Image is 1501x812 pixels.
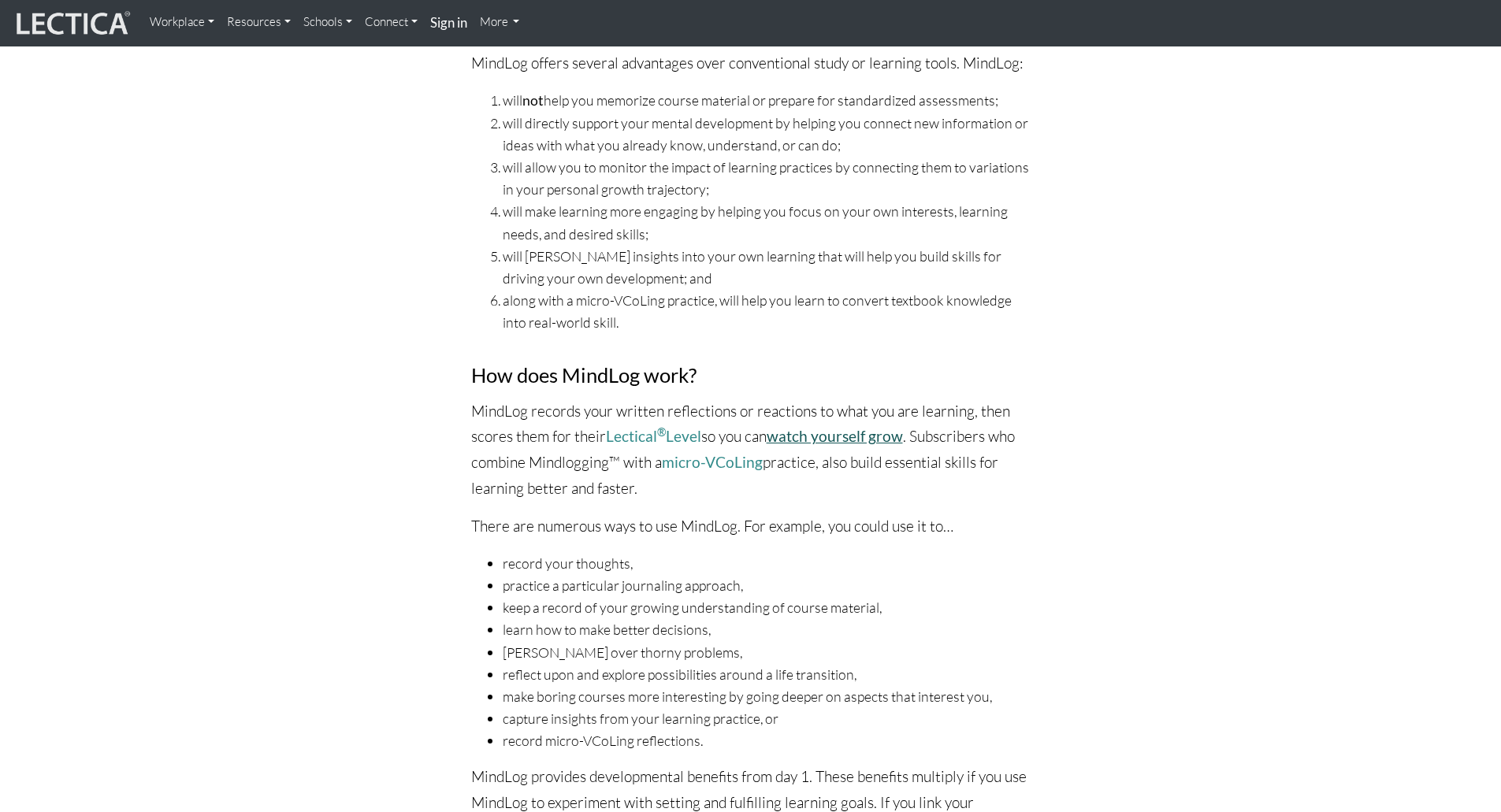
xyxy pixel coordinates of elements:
li: make boring courses more interesting by going deeper on aspects that interest you, [503,685,1031,707]
a: Lectical®Level [606,427,701,445]
li: capture insights from your learning practice, or [503,707,1031,729]
li: will allow you to monitor the impact of learning practices by connecting them to variations in yo... [503,156,1031,200]
a: Resources [221,6,297,38]
li: will [PERSON_NAME] insights into your own learning that will help you build skills for driving yo... [503,245,1031,289]
a: Sign in [424,6,474,40]
li: practice a particular journaling approach, [503,574,1031,596]
a: watch yourself grow [767,427,903,445]
a: Workplace [143,6,221,38]
p: MindLog records your written reflections or reactions to what you are learning, then scores them ... [471,399,1031,502]
p: MindLog offers several advantages over conventional study or learning tools. MindLog: [471,50,1031,76]
li: will make learning more engaging by helping you focus on your own interests, learning needs, and ... [503,200,1031,244]
li: record micro-VCoLing reflections. [503,729,1031,751]
li: along with a micro-VCoLing practice, will help you learn to convert textbook knowledge into real-... [503,289,1031,333]
li: will directly support your mental development by helping you connect new information or ideas wit... [503,112,1031,156]
a: micro-VCoLing [662,453,763,471]
img: lecticalive [13,9,131,39]
li: will help you memorize course material or prepare for standardized assessments; [503,89,1031,112]
li: record your thoughts, [503,552,1031,574]
a: More [474,6,526,38]
p: There are numerous ways to use MindLog. For example, you could use it to… [471,514,1031,539]
li: learn how to make better decisions, [503,618,1031,640]
li: [PERSON_NAME] over thorny problems, [503,641,1031,663]
li: reflect upon and explore possibilities around a life transition, [503,663,1031,685]
strong: Sign in [430,14,467,31]
a: Connect [359,6,424,38]
li: keep a record of your growing understanding of course material, [503,596,1031,618]
strong: not [522,92,544,109]
sup: ® [657,425,666,439]
h3: How does MindLog work? [471,364,1031,386]
a: Schools [297,6,359,38]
